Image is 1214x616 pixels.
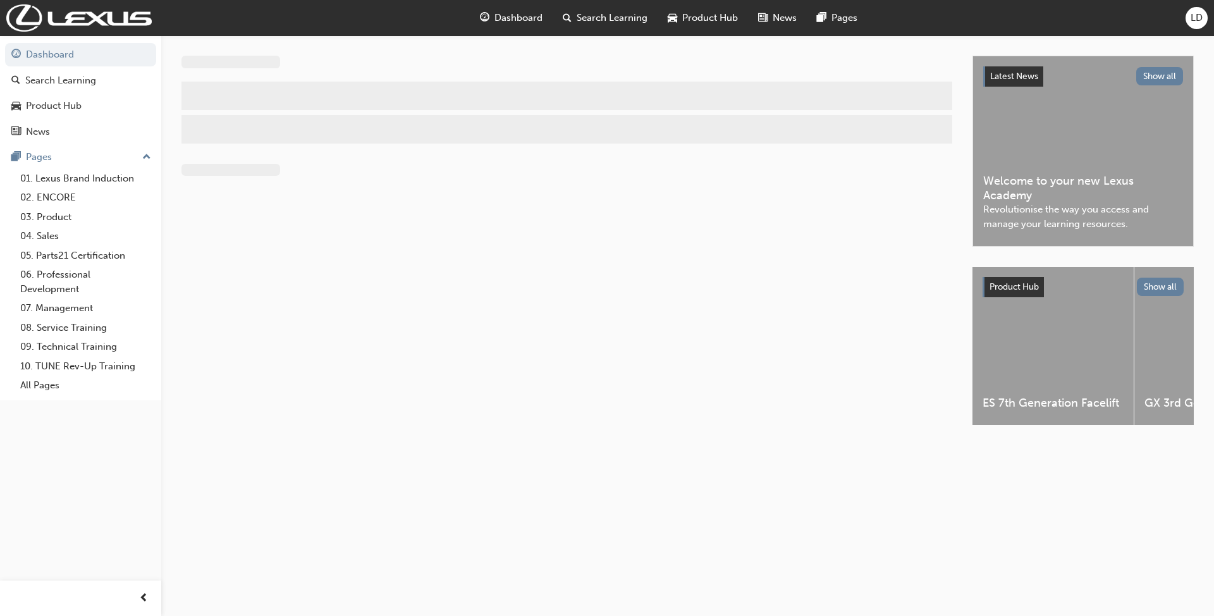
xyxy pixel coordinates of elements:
[5,94,156,118] a: Product Hub
[480,10,489,26] span: guage-icon
[26,99,82,113] div: Product Hub
[1191,11,1203,25] span: LD
[15,357,156,376] a: 10. TUNE Rev-Up Training
[26,150,52,164] div: Pages
[972,56,1194,247] a: Latest NewsShow allWelcome to your new Lexus AcademyRevolutionise the way you access and manage y...
[494,11,543,25] span: Dashboard
[773,11,797,25] span: News
[15,265,156,299] a: 06. Professional Development
[139,591,149,607] span: prev-icon
[15,188,156,207] a: 02. ENCORE
[11,49,21,61] span: guage-icon
[817,10,826,26] span: pages-icon
[807,5,868,31] a: pages-iconPages
[11,101,21,112] span: car-icon
[5,145,156,169] button: Pages
[972,267,1134,425] a: ES 7th Generation Facelift
[15,318,156,338] a: 08. Service Training
[142,149,151,166] span: up-icon
[5,43,156,66] a: Dashboard
[5,40,156,145] button: DashboardSearch LearningProduct HubNews
[1136,67,1184,85] button: Show all
[11,75,20,87] span: search-icon
[990,281,1039,292] span: Product Hub
[983,66,1183,87] a: Latest NewsShow all
[5,120,156,144] a: News
[658,5,748,31] a: car-iconProduct Hub
[470,5,553,31] a: guage-iconDashboard
[758,10,768,26] span: news-icon
[15,169,156,188] a: 01. Lexus Brand Induction
[990,71,1038,82] span: Latest News
[15,337,156,357] a: 09. Technical Training
[15,376,156,395] a: All Pages
[6,4,152,32] img: Trak
[11,152,21,163] span: pages-icon
[26,125,50,139] div: News
[15,246,156,266] a: 05. Parts21 Certification
[983,202,1183,231] span: Revolutionise the way you access and manage your learning resources.
[748,5,807,31] a: news-iconNews
[1137,278,1184,296] button: Show all
[983,174,1183,202] span: Welcome to your new Lexus Academy
[983,396,1124,410] span: ES 7th Generation Facelift
[1171,573,1201,603] iframe: Intercom live chat
[577,11,647,25] span: Search Learning
[11,126,21,138] span: news-icon
[1186,7,1208,29] button: LD
[668,10,677,26] span: car-icon
[15,207,156,227] a: 03. Product
[15,226,156,246] a: 04. Sales
[25,73,96,88] div: Search Learning
[682,11,738,25] span: Product Hub
[831,11,857,25] span: Pages
[553,5,658,31] a: search-iconSearch Learning
[983,277,1184,297] a: Product HubShow all
[5,69,156,92] a: Search Learning
[15,299,156,318] a: 07. Management
[563,10,572,26] span: search-icon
